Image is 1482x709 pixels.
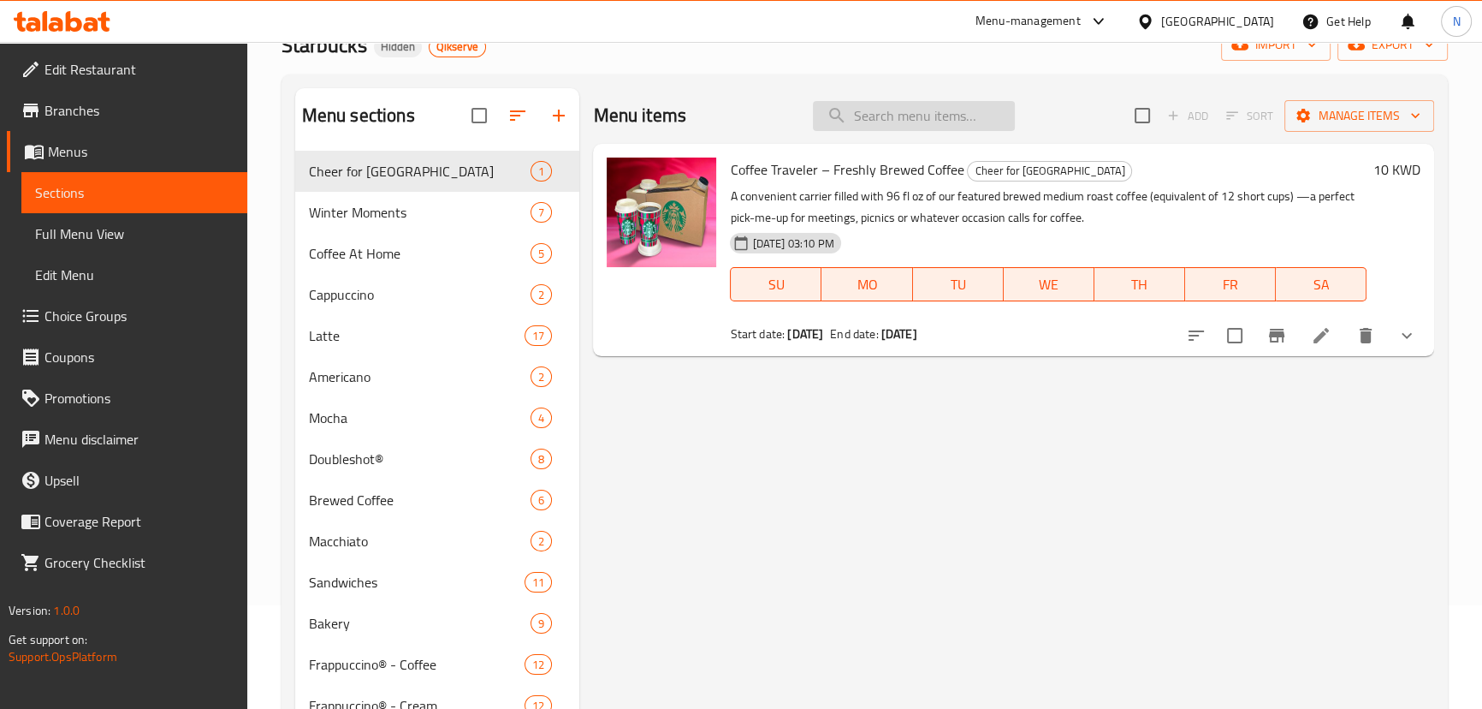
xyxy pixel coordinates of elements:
[531,410,551,426] span: 4
[813,101,1015,131] input: search
[730,186,1366,229] p: A convenient carrier filled with 96 fl oz of our featured brewed medium roast coffee (equivalent ...
[525,572,552,593] div: items
[309,490,531,510] span: Brewed Coffee
[787,323,823,345] b: [DATE]
[7,90,247,131] a: Branches
[1298,105,1420,127] span: Manage items
[44,511,234,532] span: Coverage Report
[282,26,367,64] span: Starbucks
[44,552,234,573] span: Grocery Checklist
[1386,315,1427,356] button: show more
[44,429,234,450] span: Menu disclaimer
[531,287,551,303] span: 2
[44,388,234,408] span: Promotions
[531,449,552,469] div: items
[525,657,551,673] span: 12
[525,654,552,675] div: items
[1192,272,1269,297] span: FR
[1256,315,1297,356] button: Branch-specific-item
[295,480,580,521] div: Brewed Coffee6
[913,267,1004,301] button: TU
[295,233,580,274] div: Coffee At Home5
[430,39,485,54] span: Qikserve
[35,182,234,203] span: Sections
[1215,103,1284,129] span: Select section first
[1452,12,1460,31] span: N
[1235,34,1317,56] span: import
[531,533,551,550] span: 2
[9,629,87,651] span: Get support on:
[35,265,234,285] span: Edit Menu
[738,272,815,297] span: SU
[7,419,247,460] a: Menu disclaimer
[295,603,580,644] div: Bakery9
[7,542,247,583] a: Grocery Checklist
[309,613,531,634] span: Bakery
[7,460,247,501] a: Upsell
[44,59,234,80] span: Edit Restaurant
[44,470,234,491] span: Upsell
[7,49,247,90] a: Edit Restaurant
[1337,29,1448,61] button: export
[1176,315,1217,356] button: sort-choices
[309,284,531,305] div: Cappuccino
[309,243,531,264] span: Coffee At Home
[1004,267,1094,301] button: WE
[730,157,963,182] span: Coffee Traveler – Freshly Brewed Coffee
[821,267,912,301] button: MO
[7,378,247,419] a: Promotions
[44,347,234,367] span: Coupons
[1373,158,1420,182] h6: 10 KWD
[1276,267,1366,301] button: SA
[1185,267,1276,301] button: FR
[531,408,552,428] div: items
[309,572,525,593] span: Sandwiches
[1311,325,1331,346] a: Edit menu item
[531,161,552,182] div: items
[967,161,1132,182] div: Cheer for Kuwait
[309,202,531,223] span: Winter Moments
[531,490,552,510] div: items
[607,158,716,267] img: Coffee Traveler – Freshly Brewed Coffee
[531,284,552,305] div: items
[461,98,497,134] span: Select all sections
[7,337,247,378] a: Coupons
[374,39,422,54] span: Hidden
[309,325,525,346] span: Latte
[1161,12,1274,31] div: [GEOGRAPHIC_DATA]
[828,272,905,297] span: MO
[531,246,551,262] span: 5
[7,501,247,542] a: Coverage Report
[920,272,997,297] span: TU
[830,323,878,345] span: End date:
[48,141,234,162] span: Menus
[1011,272,1088,297] span: WE
[9,646,117,668] a: Support.OpsPlatform
[295,274,580,315] div: Cappuccino2
[309,654,525,675] span: Frappuccino® - Coffee
[531,531,552,551] div: items
[1284,100,1434,132] button: Manage items
[7,131,247,172] a: Menus
[1351,34,1434,56] span: export
[531,613,552,634] div: items
[309,531,531,551] span: Macchiato
[531,492,551,509] span: 6
[531,369,551,385] span: 2
[309,449,531,469] span: Doubleshot®
[1396,325,1417,346] svg: Show Choices
[21,254,247,295] a: Edit Menu
[525,325,552,346] div: items
[531,164,551,180] span: 1
[531,205,551,221] span: 7
[309,408,531,428] span: Mocha
[295,562,580,603] div: Sandwiches11
[295,644,580,685] div: Frappuccino® - Coffee12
